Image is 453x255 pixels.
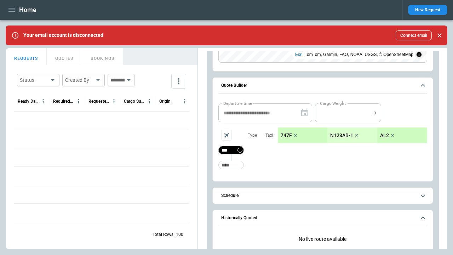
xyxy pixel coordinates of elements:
h1: Home [19,6,36,14]
button: more [171,74,186,89]
button: Origin column menu [180,97,189,106]
div: Ready Date & Time (UTC+03:00) [18,99,39,104]
button: New Request [408,5,447,15]
p: AL2 [380,132,389,138]
summary: Toggle attribution [415,50,423,59]
button: BOOKINGS [82,48,123,65]
p: 747F [281,132,292,138]
h6: Quote Builder [221,83,247,88]
div: Not found [218,146,244,154]
div: , TomTom, Garmin, FAO, NOAA, USGS, © OpenStreetMap [295,51,413,58]
div: Requested Route [88,99,109,104]
button: Ready Date & Time (UTC+03:00) column menu [39,97,48,106]
button: Schedule [218,188,427,204]
p: Type [248,132,257,138]
button: Requested Route column menu [109,97,119,106]
p: 100 [176,232,183,238]
div: Status [20,76,48,84]
span: Aircraft selection [221,130,232,141]
button: Historically Quoted [218,210,427,226]
a: Esri [295,52,303,57]
button: Close [435,30,445,40]
p: lb [372,110,376,116]
button: Connect email [396,30,432,40]
div: Quote Builder [218,103,427,173]
h6: Historically Quoted [221,216,257,220]
button: Required Date & Time (UTC+03:00) column menu [74,97,83,106]
div: Origin [159,99,171,104]
p: Total Rows: [153,232,174,238]
div: Too short [218,161,244,169]
label: Departure time [223,100,252,106]
div: Historically Quoted [218,231,427,248]
div: dismiss [435,28,445,43]
button: REQUESTS [6,48,47,65]
div: Created By [65,76,93,84]
div: scrollable content [278,127,427,143]
label: Cargo Weight [320,100,346,106]
div: Cargo Summary [124,99,145,104]
div: Required Date & Time (UTC+03:00) [53,99,74,104]
button: Quote Builder [218,78,427,94]
p: Taxi [265,132,273,138]
button: QUOTES [47,48,82,65]
button: Cargo Summary column menu [145,97,154,106]
h6: Schedule [221,193,239,198]
p: N123AB-1 [330,132,353,138]
p: No live route available [218,231,427,248]
p: Your email account is disconnected [23,32,103,38]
